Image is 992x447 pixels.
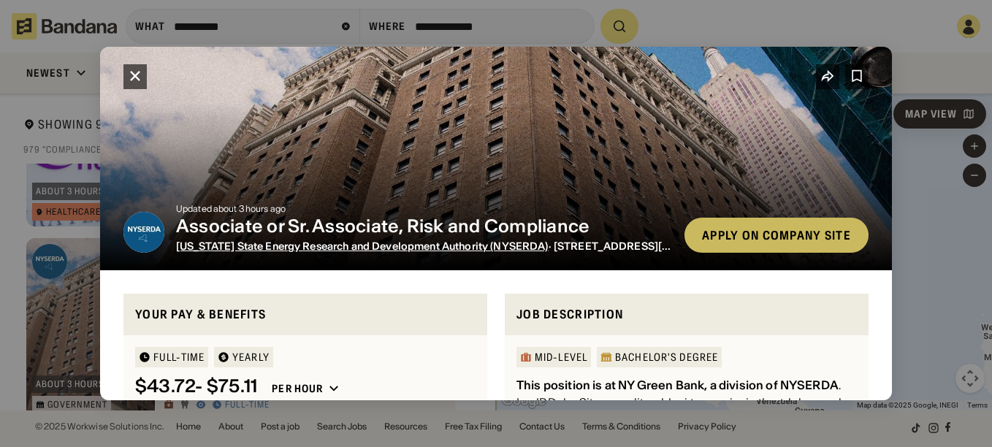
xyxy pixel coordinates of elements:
div: YEARLY [232,352,270,362]
div: Mid-Level [535,352,587,362]
div: Per hour [272,382,323,395]
div: $ 43.72 - $75.11 [135,376,257,397]
div: Apply on company site [702,229,851,241]
div: Full-time [153,352,205,362]
img: New York State Energy Research and Development Authority (NYSERDA) logo [123,212,164,253]
div: Your pay & benefits [135,305,476,324]
div: Bachelor's Degree [615,352,718,362]
div: Job Description [516,305,857,324]
div: Associate or Sr. Associate, Risk and Compliance [176,216,673,237]
div: This position is at NY Green Bank, a division of NYSERDA [516,378,839,392]
div: · [STREET_ADDRESS][US_STATE] [176,240,673,253]
span: [US_STATE] State Energy Research and Development Authority (NYSERDA) [176,240,549,253]
div: Updated about 3 hours ago [176,205,673,213]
